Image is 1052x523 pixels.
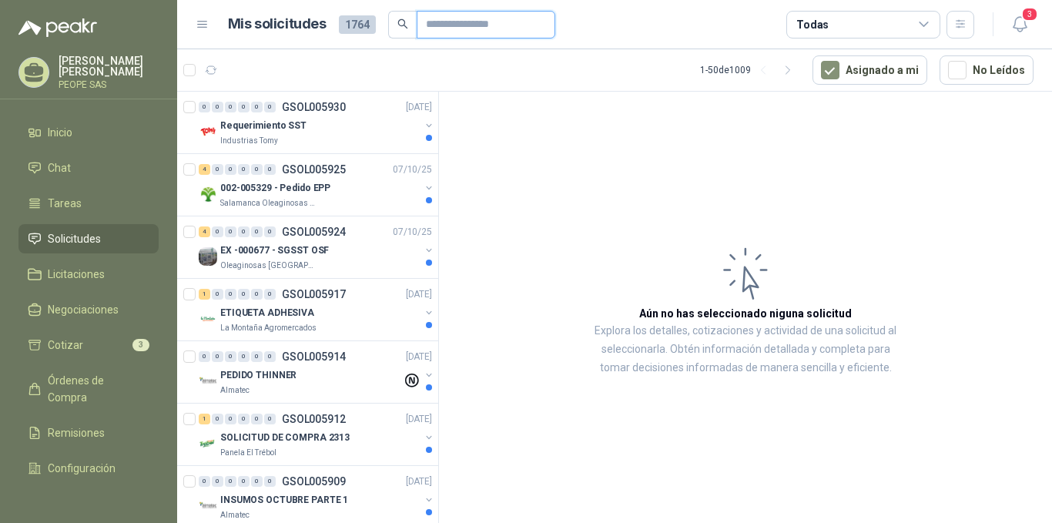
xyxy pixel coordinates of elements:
[264,102,276,112] div: 0
[406,474,432,489] p: [DATE]
[199,164,210,175] div: 4
[48,337,83,354] span: Cotizar
[199,160,435,210] a: 4 0 0 0 0 0 GSOL00592507/10/25 Company Logo002-005329 - Pedido EPPSalamanca Oleaginosas SAS
[18,18,97,37] img: Logo peakr
[700,58,800,82] div: 1 - 50 de 1009
[406,287,432,302] p: [DATE]
[199,351,210,362] div: 0
[264,289,276,300] div: 0
[251,476,263,487] div: 0
[238,351,250,362] div: 0
[264,226,276,237] div: 0
[48,266,105,283] span: Licitaciones
[282,289,346,300] p: GSOL005917
[251,226,263,237] div: 0
[199,223,435,272] a: 4 0 0 0 0 0 GSOL00592407/10/25 Company LogoEX -000677 - SGSST OSFOleaginosas [GEOGRAPHIC_DATA]
[212,226,223,237] div: 0
[18,366,159,412] a: Órdenes de Compra
[132,339,149,351] span: 3
[282,351,346,362] p: GSOL005914
[48,460,116,477] span: Configuración
[199,226,210,237] div: 4
[199,414,210,424] div: 1
[264,351,276,362] div: 0
[406,350,432,364] p: [DATE]
[282,164,346,175] p: GSOL005925
[18,260,159,289] a: Licitaciones
[406,100,432,115] p: [DATE]
[199,122,217,141] img: Company Logo
[264,414,276,424] div: 0
[238,102,250,112] div: 0
[220,431,350,445] p: SOLICITUD DE COMPRA 2313
[225,164,236,175] div: 0
[199,472,435,521] a: 0 0 0 0 0 0 GSOL005909[DATE] Company LogoINSUMOS OCTUBRE PARTE 1Almatec
[48,424,105,441] span: Remisiones
[393,163,432,177] p: 07/10/25
[212,476,223,487] div: 0
[220,384,250,397] p: Almatec
[48,301,119,318] span: Negociaciones
[796,16,829,33] div: Todas
[225,476,236,487] div: 0
[593,322,898,377] p: Explora los detalles, cotizaciones y actividad de una solicitud al seleccionarla. Obtén informaci...
[199,347,435,397] a: 0 0 0 0 0 0 GSOL005914[DATE] Company LogoPEDIDO THINNERAlmatec
[238,164,250,175] div: 0
[940,55,1034,85] button: No Leídos
[199,434,217,453] img: Company Logo
[18,295,159,324] a: Negociaciones
[406,412,432,427] p: [DATE]
[59,80,159,89] p: PEOPE SAS
[225,414,236,424] div: 0
[18,118,159,147] a: Inicio
[59,55,159,77] p: [PERSON_NAME] [PERSON_NAME]
[212,164,223,175] div: 0
[282,414,346,424] p: GSOL005912
[48,230,101,247] span: Solicitudes
[220,509,250,521] p: Almatec
[199,102,210,112] div: 0
[225,289,236,300] div: 0
[212,289,223,300] div: 0
[18,418,159,448] a: Remisiones
[812,55,927,85] button: Asignado a mi
[212,351,223,362] div: 0
[199,285,435,334] a: 1 0 0 0 0 0 GSOL005917[DATE] Company LogoETIQUETA ADHESIVALa Montaña Agromercados
[225,351,236,362] div: 0
[199,289,210,300] div: 1
[199,185,217,203] img: Company Logo
[212,414,223,424] div: 0
[220,306,314,320] p: ETIQUETA ADHESIVA
[264,476,276,487] div: 0
[18,153,159,183] a: Chat
[18,189,159,218] a: Tareas
[48,195,82,212] span: Tareas
[220,119,307,133] p: Requerimiento SST
[251,351,263,362] div: 0
[251,102,263,112] div: 0
[238,289,250,300] div: 0
[220,181,330,196] p: 002-005329 - Pedido EPP
[220,135,278,147] p: Industrias Tomy
[264,164,276,175] div: 0
[1006,11,1034,39] button: 3
[238,476,250,487] div: 0
[18,224,159,253] a: Solicitudes
[199,410,435,459] a: 1 0 0 0 0 0 GSOL005912[DATE] Company LogoSOLICITUD DE COMPRA 2313Panela El Trébol
[251,414,263,424] div: 0
[220,447,276,459] p: Panela El Trébol
[48,159,71,176] span: Chat
[339,15,376,34] span: 1764
[220,243,329,258] p: EX -000677 - SGSST OSF
[393,225,432,240] p: 07/10/25
[220,368,297,383] p: PEDIDO THINNER
[225,226,236,237] div: 0
[199,247,217,266] img: Company Logo
[199,98,435,147] a: 0 0 0 0 0 0 GSOL005930[DATE] Company LogoRequerimiento SSTIndustrias Tomy
[18,454,159,483] a: Configuración
[199,497,217,515] img: Company Logo
[1021,7,1038,22] span: 3
[228,13,327,35] h1: Mis solicitudes
[251,164,263,175] div: 0
[18,330,159,360] a: Cotizar3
